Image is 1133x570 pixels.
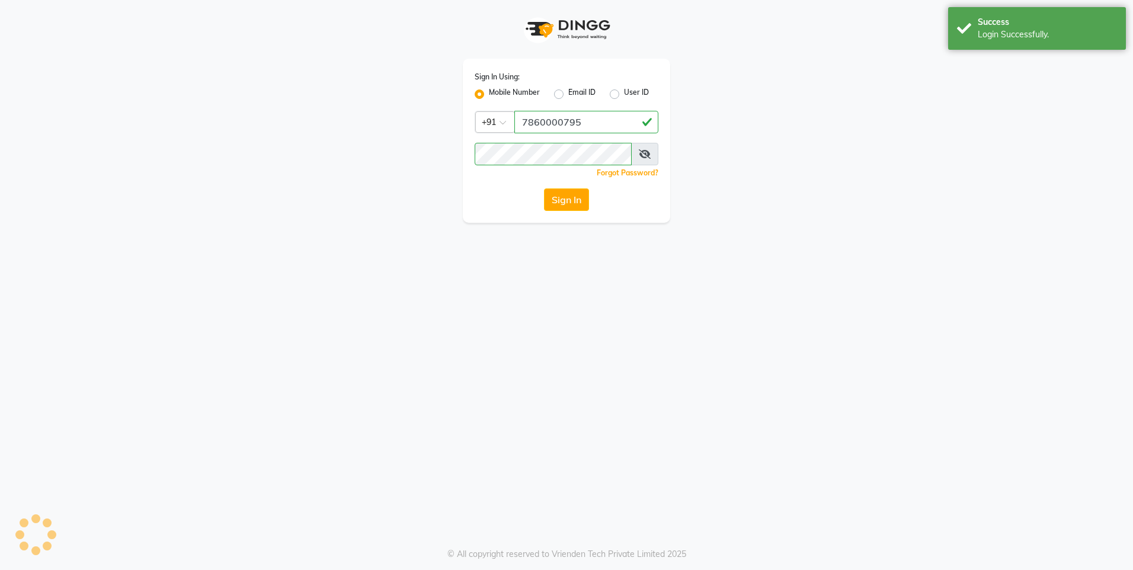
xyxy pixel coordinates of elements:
label: Sign In Using: [475,72,520,82]
input: Username [514,111,658,133]
div: Login Successfully. [978,28,1117,41]
label: Mobile Number [489,87,540,101]
input: Username [475,143,632,165]
a: Forgot Password? [597,168,658,177]
img: logo1.svg [519,12,614,47]
label: User ID [624,87,649,101]
button: Sign In [544,188,589,211]
label: Email ID [568,87,596,101]
div: Success [978,16,1117,28]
